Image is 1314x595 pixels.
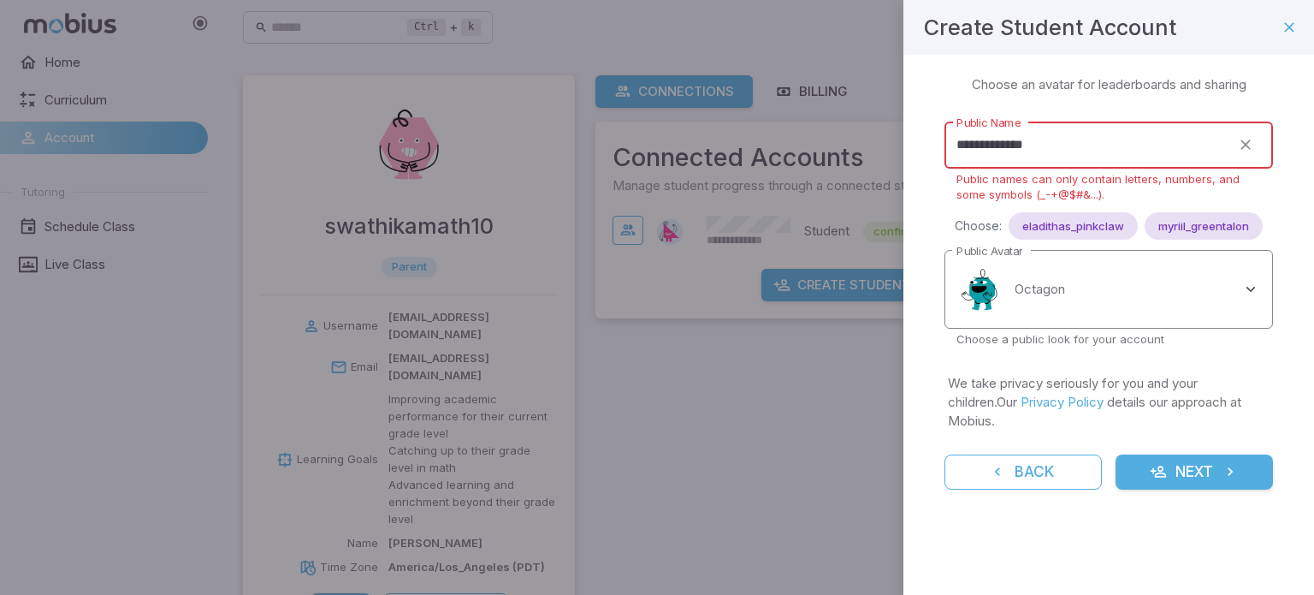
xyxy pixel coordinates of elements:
[972,75,1246,94] p: Choose an avatar for leaderboards and sharing
[1021,394,1104,410] a: Privacy Policy
[956,243,1022,259] label: Public Avatar
[956,331,1261,347] p: Choose a public look for your account
[1145,212,1263,240] div: myriil_greentalon
[1116,455,1273,491] button: Next
[956,171,1261,202] p: Public names can only contain letters, numbers, and some symbols (_-+@$#&...).
[1009,212,1138,240] div: eladithas_pinkclaw
[1145,217,1263,235] span: myriil_greentalon
[956,264,1008,315] img: octagon.svg
[1015,280,1065,299] p: Octagon
[948,374,1270,431] p: We take privacy seriously for you and your children. Our details our approach at Mobius.
[1230,129,1261,160] button: clear
[956,115,1021,131] label: Public Name
[1009,217,1138,235] span: eladithas_pinkclaw
[955,212,1273,240] div: Choose:
[924,10,1176,45] h4: Create Student Account
[944,455,1102,491] button: Back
